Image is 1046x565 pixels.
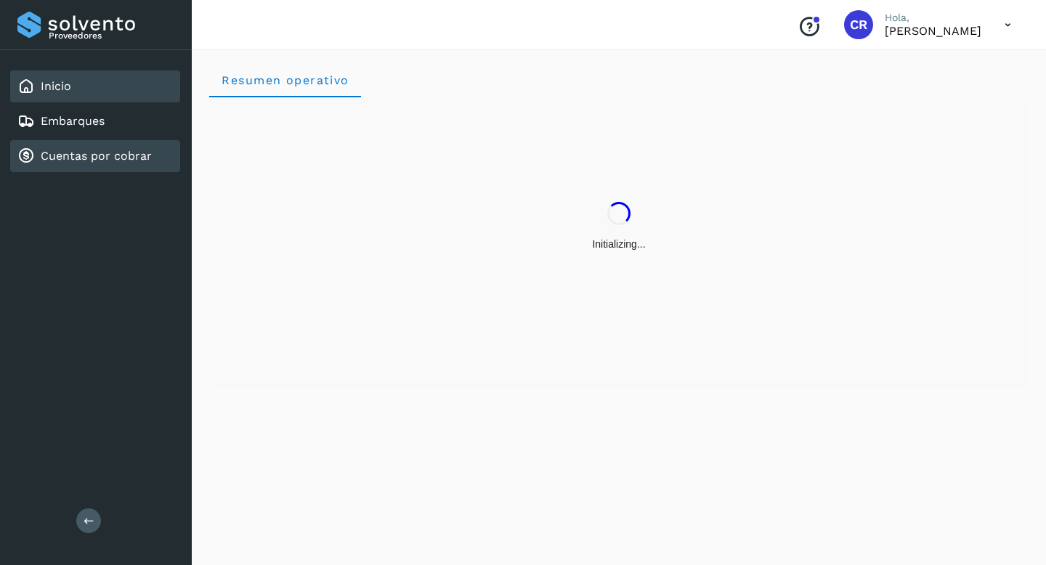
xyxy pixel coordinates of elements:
[10,140,180,172] div: Cuentas por cobrar
[41,79,71,93] a: Inicio
[10,105,180,137] div: Embarques
[49,31,174,41] p: Proveedores
[10,70,180,102] div: Inicio
[41,149,152,163] a: Cuentas por cobrar
[41,114,105,128] a: Embarques
[885,24,981,38] p: CARLOS RODOLFO BELLI PEDRAZA
[885,12,981,24] p: Hola,
[221,73,349,87] span: Resumen operativo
